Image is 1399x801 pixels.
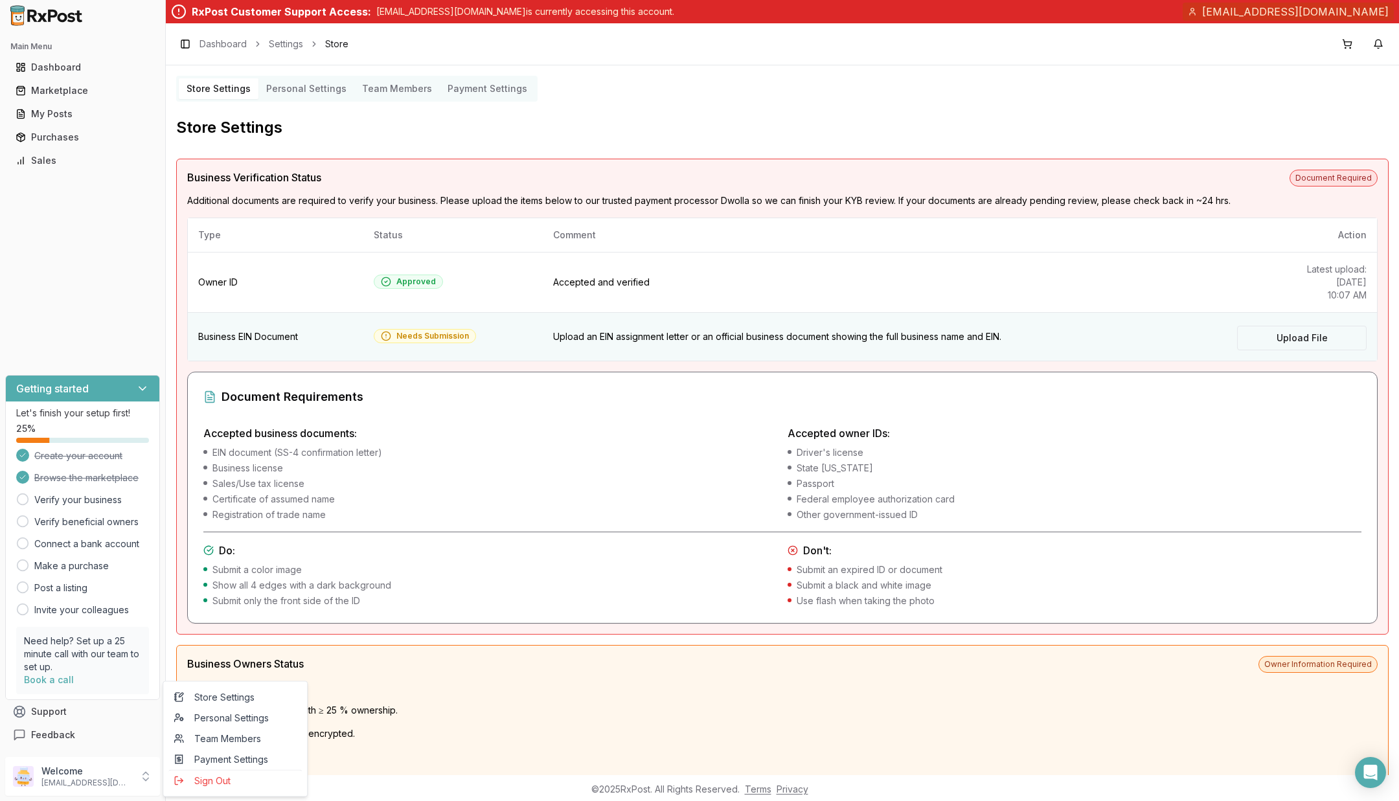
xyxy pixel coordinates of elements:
a: Dashboard [199,38,247,51]
td: Owner ID [188,253,363,313]
li: EIN document (SS-4 confirmation letter) [203,446,777,459]
a: Store Settings [168,687,302,708]
li: Driver's license [788,446,1361,459]
span: Create your account [34,449,122,462]
a: Payment Settings [168,749,302,770]
h4: Don't: [788,543,1361,558]
span: Business Owners Status [187,656,304,671]
span: Feedback [31,728,75,741]
li: Submit a black and white image [788,579,1361,592]
a: Invite your colleagues [34,604,129,616]
span: Document Required [1290,170,1378,186]
span: [EMAIL_ADDRESS][DOMAIN_NAME] [1202,4,1389,19]
button: Support [5,700,160,723]
p: Let's finish your setup first! [16,407,149,420]
img: User avatar [13,766,34,787]
a: Purchases [10,126,155,149]
a: Make a purchase [34,559,109,572]
a: Personal Settings [168,708,302,728]
a: Settings [269,38,303,51]
span: Team Members [174,732,297,745]
a: Marketplace [10,79,155,102]
th: Comment [543,218,1227,253]
li: Registration of trade name [203,508,777,521]
a: Book a call [24,674,74,685]
h3: Getting started [16,381,89,396]
span: Browse the marketplace [34,471,139,484]
p: [EMAIL_ADDRESS][DOMAIN_NAME] [41,778,131,788]
button: Marketplace [5,80,160,101]
li: Federal employee authorization card [788,493,1361,506]
li: Use flash when taking the photo [788,594,1361,607]
div: Purchases [16,131,150,144]
button: My Posts [5,104,160,124]
li: Submit only the front side of the ID [203,594,777,607]
span: Personal Settings [174,712,297,725]
button: Feedback [5,723,160,747]
button: Dashboard [5,57,160,78]
label: Upload File [1237,326,1367,350]
button: Purchases [5,127,160,148]
h4: Do: [203,543,777,558]
p: [EMAIL_ADDRESS][DOMAIN_NAME] is currently accessing this account. [376,5,674,18]
span: Store Settings [174,691,297,704]
th: Type [188,218,363,253]
div: RxPost Customer Support Access: [192,4,371,19]
span: Business Verification Status [187,170,321,185]
li: Submit a color image [203,563,777,576]
div: Approved [381,276,436,287]
td: Accepted and verified [543,253,1227,313]
a: Team Members [168,728,302,749]
th: Action [1227,218,1377,253]
p: Takes ~2 minutes and stays encrypted. [187,727,1378,740]
p: 👥 Owners missing. [187,681,1378,694]
button: Team Members [354,78,440,99]
li: Certificate of assumed name [203,493,777,506]
a: Privacy [777,784,808,795]
a: My Posts [10,102,155,126]
h2: Main Menu [10,41,155,52]
h4: Accepted owner IDs: [788,425,1361,441]
button: Sales [5,150,160,171]
li: Submit an expired ID or document [788,563,1361,576]
p: Welcome [41,765,131,778]
p: Need help? Set up a 25 minute call with our team to set up. [24,635,141,673]
button: Store Settings [179,78,258,99]
li: Show all 4 edges with a dark background [203,579,777,592]
span: Sign Out [174,774,297,787]
p: Please add every person with ≥ 25 % ownership. [187,704,1378,717]
button: Sign Out [168,770,302,791]
button: Personal Settings [258,78,354,99]
span: 25 % [16,422,36,435]
li: Other government-issued ID [788,508,1361,521]
li: State [US_STATE] [788,462,1361,475]
div: Dashboard [16,61,150,74]
div: My Posts [16,107,150,120]
th: Status [363,218,543,253]
a: Dashboard [10,56,155,79]
a: Verify beneficial owners [34,515,139,528]
a: Sales [10,149,155,172]
span: Owner Information Required [1258,656,1378,673]
span: Store [325,38,348,51]
span: Payment Settings [174,753,297,766]
td: Upload an EIN assignment letter or an official business document showing the full business name a... [543,313,1227,361]
li: Sales/Use tax license [203,477,777,490]
div: Marketplace [16,84,150,97]
div: Needs Submission [381,331,469,341]
p: Additional documents are required to verify your business. Please upload the items below to our t... [187,194,1378,207]
h2: Store Settings [176,117,1389,138]
p: Latest upload: [DATE] 10:07 AM [1237,263,1367,302]
a: Verify your business [34,493,122,506]
td: Business EIN Document [188,313,363,361]
div: Document Requirements [203,388,1361,406]
h4: Accepted business documents: [203,425,777,441]
li: Business license [203,462,777,475]
div: Open Intercom Messenger [1355,757,1386,788]
div: Sales [16,154,150,167]
li: Passport [788,477,1361,490]
a: Terms [745,784,771,795]
a: Post a listing [34,581,87,594]
a: Connect a bank account [34,537,139,550]
button: Payment Settings [440,78,535,99]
